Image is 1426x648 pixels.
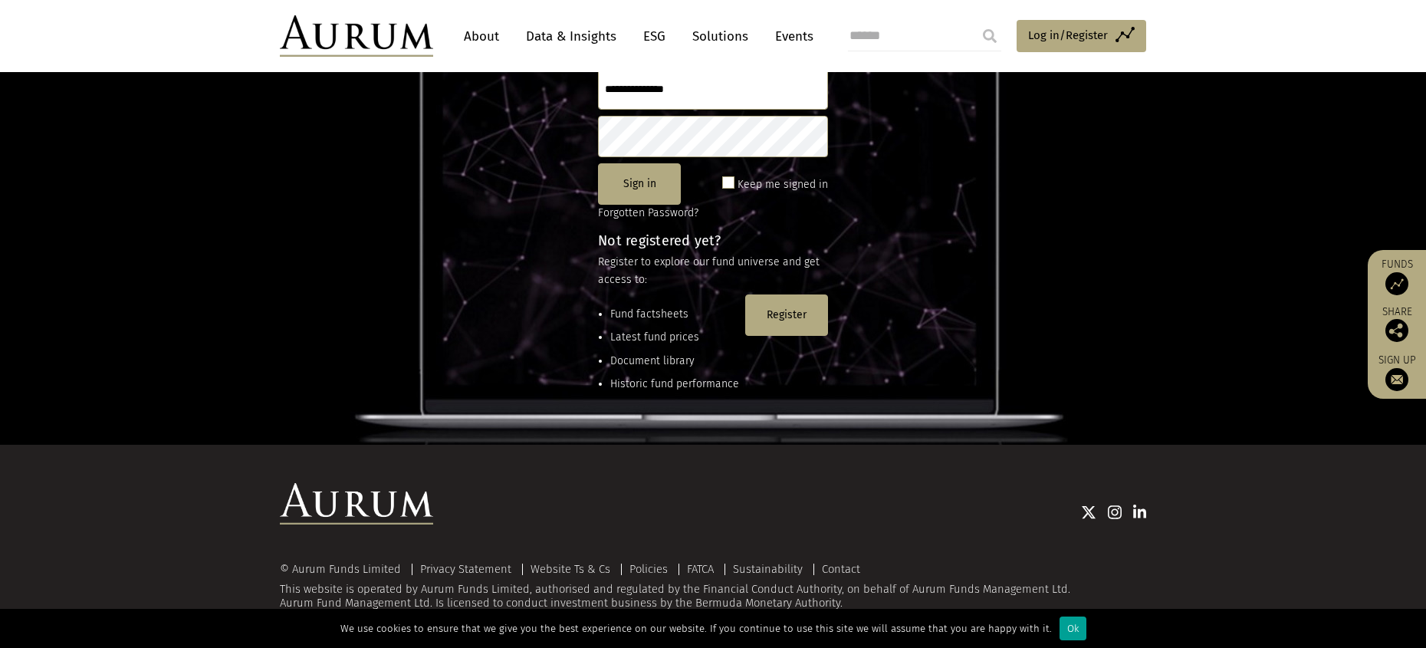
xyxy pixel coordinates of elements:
a: Solutions [685,22,756,51]
h4: Not registered yet? [598,234,828,248]
a: Events [767,22,813,51]
label: Keep me signed in [738,176,828,194]
input: Submit [974,21,1005,51]
a: Funds [1375,258,1418,295]
span: Log in/Register [1028,26,1108,44]
li: Historic fund performance [610,376,739,393]
a: Log in/Register [1017,20,1146,52]
a: Contact [822,562,860,576]
a: Forgotten Password? [598,206,698,219]
li: Fund factsheets [610,306,739,323]
a: Privacy Statement [420,562,511,576]
img: Aurum Logo [280,483,433,525]
img: Share this post [1385,319,1408,342]
a: Data & Insights [518,22,624,51]
img: Sign up to our newsletter [1385,368,1408,391]
div: © Aurum Funds Limited [280,564,409,575]
img: Linkedin icon [1133,505,1147,520]
div: Share [1375,307,1418,342]
img: Aurum [280,15,433,57]
li: Document library [610,353,739,370]
a: ESG [636,22,673,51]
div: Ok [1060,617,1086,640]
a: Sustainability [733,562,803,576]
button: Sign in [598,163,681,205]
a: About [456,22,507,51]
img: Access Funds [1385,272,1408,295]
img: Instagram icon [1108,505,1122,520]
img: Twitter icon [1081,505,1096,520]
a: Website Ts & Cs [531,562,610,576]
button: Register [745,294,828,336]
a: Policies [629,562,668,576]
li: Latest fund prices [610,329,739,346]
div: This website is operated by Aurum Funds Limited, authorised and regulated by the Financial Conduc... [280,563,1146,610]
a: Sign up [1375,354,1418,391]
a: FATCA [687,562,714,576]
p: Register to explore our fund universe and get access to: [598,254,828,288]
